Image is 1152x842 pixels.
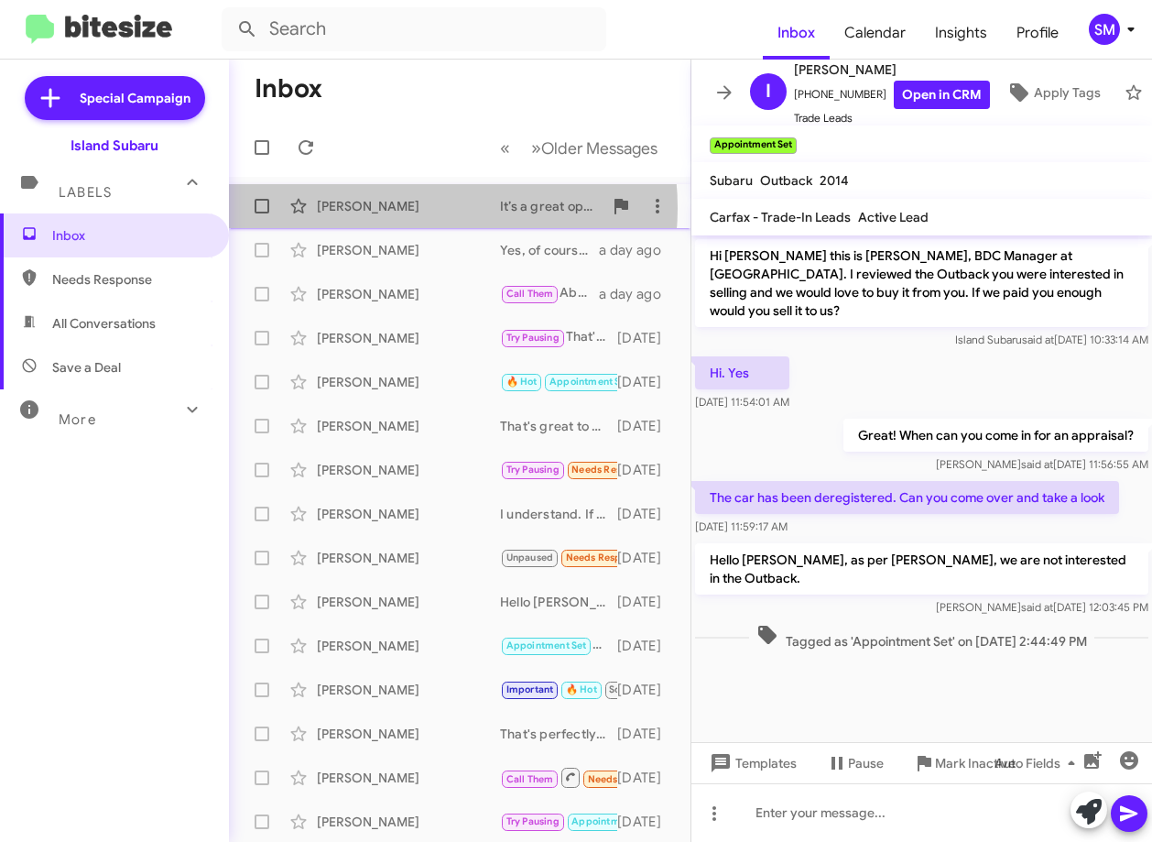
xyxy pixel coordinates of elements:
[1021,600,1053,614] span: said at
[1021,457,1053,471] span: said at
[695,519,788,533] span: [DATE] 11:59:17 AM
[1089,14,1120,45] div: SM
[59,184,112,201] span: Labels
[255,74,322,104] h1: Inbox
[500,137,510,159] span: «
[920,6,1002,60] a: Insights
[531,137,541,159] span: »
[571,464,649,476] span: Needs Response
[490,129,668,167] nav: Page navigation example
[222,7,606,51] input: Search
[500,241,599,259] div: Yes, of course. Here is a link to our pre-owned inventory. [URL][DOMAIN_NAME].
[317,813,500,831] div: [PERSON_NAME]
[506,683,554,695] span: Important
[935,747,1016,780] span: Mark Inactive
[500,371,617,392] div: You're welcome! Looking forward to seeing you on the 20th at 2:00 PM.
[520,129,668,167] button: Next
[820,172,849,189] span: 2014
[500,679,617,700] div: That's perfectly fine! If you have any questions in the future or change your mind, feel free to ...
[994,747,1082,780] span: Auto Fields
[500,635,617,656] div: Hello [PERSON_NAME], as per [PERSON_NAME], we are not interested in the Outback.
[763,6,830,60] a: Inbox
[52,314,156,333] span: All Conversations
[617,549,676,567] div: [DATE]
[25,76,205,120] a: Special Campaign
[617,329,676,347] div: [DATE]
[71,137,158,155] div: Island Subaru
[617,417,676,435] div: [DATE]
[317,461,500,479] div: [PERSON_NAME]
[695,239,1148,327] p: Hi [PERSON_NAME] this is [PERSON_NAME], BDC Manager at [GEOGRAPHIC_DATA]. I reviewed the Outback ...
[317,197,500,215] div: [PERSON_NAME]
[317,285,500,303] div: [PERSON_NAME]
[500,283,599,304] div: Absolutely! I can follow up with you at the end of the year to discuss your options. Just let me ...
[317,241,500,259] div: [PERSON_NAME]
[794,109,990,127] span: Trade Leads
[811,747,898,780] button: Pause
[936,600,1148,614] span: [PERSON_NAME] [DATE] 12:03:45 PM
[317,725,500,743] div: [PERSON_NAME]
[506,464,560,476] span: Try Pausing
[1022,333,1054,346] span: said at
[566,552,644,563] span: Needs Response
[500,725,617,743] div: That's perfectly fine! Just let me know when you're ready, and we can set up an appointment to di...
[317,549,500,567] div: [PERSON_NAME]
[52,270,208,289] span: Needs Response
[617,637,676,655] div: [DATE]
[599,241,676,259] div: a day ago
[506,552,554,563] span: Unpaused
[599,285,676,303] div: a day ago
[794,59,990,81] span: [PERSON_NAME]
[500,197,603,215] div: It’s a great opportunity to see what your Forester is worth! In order to determine how much your ...
[571,815,652,827] span: Appointment Set
[80,89,190,107] span: Special Campaign
[506,376,538,388] span: 🔥 Hot
[566,683,597,695] span: 🔥 Hot
[695,543,1148,595] p: Hello [PERSON_NAME], as per [PERSON_NAME], we are not interested in the Outback.
[691,747,811,780] button: Templates
[617,593,676,611] div: [DATE]
[1034,76,1101,109] span: Apply Tags
[52,226,208,245] span: Inbox
[506,773,554,785] span: Call Them
[766,77,771,106] span: I
[706,747,797,780] span: Templates
[549,376,630,388] span: Appointment Set
[695,356,789,389] p: Hi. Yes
[506,288,554,300] span: Call Them
[317,681,500,699] div: [PERSON_NAME]
[955,333,1148,346] span: Island Subaru [DATE] 10:33:14 AM
[317,417,500,435] div: [PERSON_NAME]
[317,329,500,347] div: [PERSON_NAME]
[500,593,617,611] div: Hello [PERSON_NAME], how can we help you?
[506,332,560,344] span: Try Pausing
[936,457,1148,471] span: [PERSON_NAME] [DATE] 11:56:55 AM
[500,505,617,523] div: I understand. If you ever decide to sell your vehicle or have questions in the future, feel free ...
[858,209,929,225] span: Active Lead
[898,747,1030,780] button: Mark Inactive
[617,681,676,699] div: [DATE]
[617,769,676,787] div: [DATE]
[990,76,1115,109] button: Apply Tags
[52,358,121,377] span: Save a Deal
[59,411,96,428] span: More
[848,747,884,780] span: Pause
[695,481,1119,514] p: The car has been deregistered. Can you come over and take a look
[710,137,797,154] small: Appointment Set
[609,683,669,695] span: Sold Historic
[506,640,587,651] span: Appointment Set
[1002,6,1073,60] a: Profile
[500,459,617,480] div: Yes Ty I'll be in touch in a few months
[317,373,500,391] div: [PERSON_NAME]
[830,6,920,60] a: Calendar
[617,505,676,523] div: [DATE]
[500,417,617,435] div: That's great to hear! If you have any questions or need assistance with your current vehicle, fee...
[500,811,617,832] div: Perfect! We look forward to seeing you [DATE]. What time would you like to come in?
[500,766,617,789] div: Inbound Call
[843,419,1148,452] p: Great! When can you come in for an appraisal?
[317,769,500,787] div: [PERSON_NAME]
[980,747,1097,780] button: Auto Fields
